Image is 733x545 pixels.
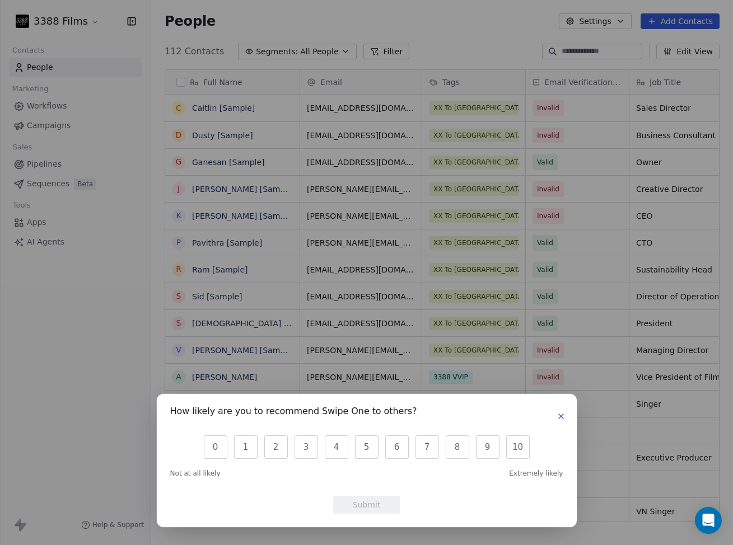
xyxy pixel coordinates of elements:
button: 6 [385,435,409,459]
button: 2 [264,435,288,459]
button: 10 [506,435,530,459]
button: 5 [355,435,379,459]
span: Extremely likely [509,469,563,478]
button: 0 [204,435,227,459]
button: 8 [446,435,469,459]
button: 9 [476,435,499,459]
h1: How likely are you to recommend Swipe One to others? [170,407,417,419]
button: Submit [333,496,400,514]
span: Not at all likely [170,469,221,478]
button: 3 [295,435,318,459]
button: 7 [415,435,439,459]
button: 4 [325,435,348,459]
button: 1 [234,435,258,459]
